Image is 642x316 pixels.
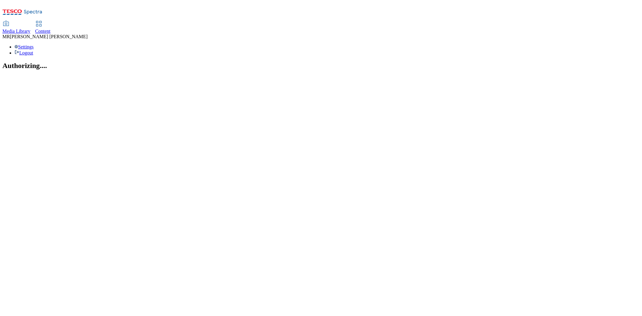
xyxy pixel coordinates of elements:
a: Settings [14,44,34,49]
span: [PERSON_NAME] [PERSON_NAME] [10,34,88,39]
span: Content [35,29,51,34]
span: Media Library [2,29,30,34]
a: Content [35,21,51,34]
h2: Authorizing.... [2,62,640,70]
span: MR [2,34,10,39]
a: Logout [14,50,33,55]
a: Media Library [2,21,30,34]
